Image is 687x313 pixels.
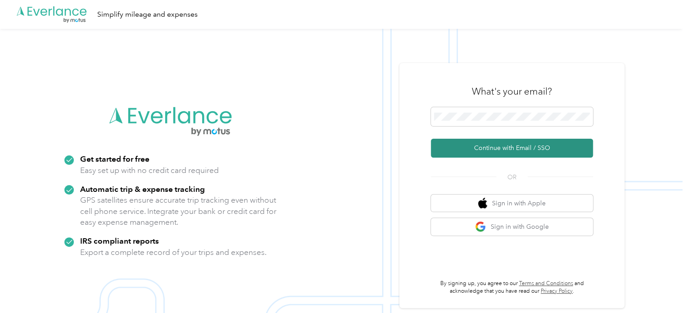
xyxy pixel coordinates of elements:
strong: Get started for free [80,154,149,163]
span: OR [496,172,528,182]
h3: What's your email? [472,85,552,98]
button: Continue with Email / SSO [431,139,593,158]
a: Privacy Policy [541,288,573,295]
div: Simplify mileage and expenses [97,9,198,20]
img: google logo [475,221,486,232]
a: Terms and Conditions [519,280,573,287]
p: GPS satellites ensure accurate trip tracking even without cell phone service. Integrate your bank... [80,195,277,228]
strong: Automatic trip & expense tracking [80,184,205,194]
p: Easy set up with no credit card required [80,165,219,176]
strong: IRS compliant reports [80,236,159,245]
p: Export a complete record of your trips and expenses. [80,247,267,258]
button: google logoSign in with Google [431,218,593,236]
img: apple logo [478,198,487,209]
button: apple logoSign in with Apple [431,195,593,212]
p: By signing up, you agree to our and acknowledge that you have read our . [431,280,593,295]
